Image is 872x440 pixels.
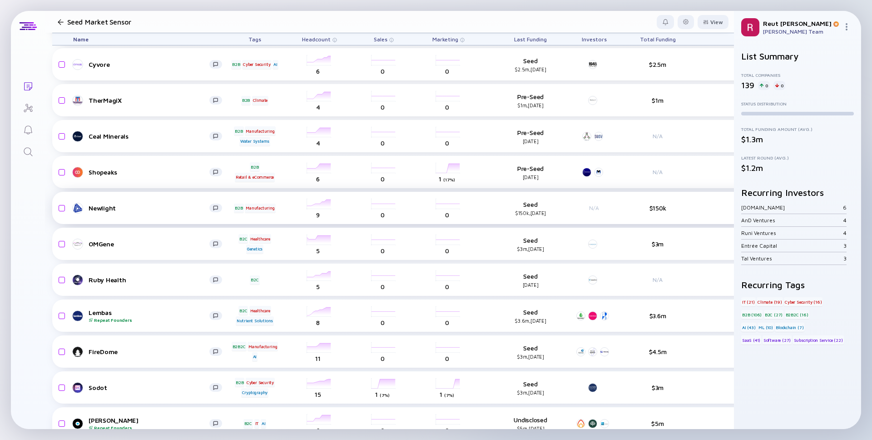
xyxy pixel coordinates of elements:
div: Seed [501,344,560,360]
div: Name [66,33,229,45]
div: B2B2C (16) [785,310,809,319]
div: N/A [628,169,687,175]
div: B2B [234,126,243,135]
div: Tags [229,33,280,45]
div: $150k [628,204,687,212]
div: Newlight [89,204,209,212]
div: N/A [628,133,687,140]
div: 6 [843,204,847,211]
a: Ceal Minerals [73,131,229,142]
img: Reut Profile Picture [741,18,759,36]
div: Seed [501,308,560,324]
div: Total Funding Amount (Avg.) [741,126,854,132]
div: B2B [234,204,243,213]
div: Seed [501,380,560,395]
a: Shopeaks [73,167,229,178]
div: $1.2m [741,163,854,173]
img: Menu [843,23,850,30]
div: B2B (106) [741,310,763,319]
div: B2B2C [232,342,247,351]
a: Cyvore [73,59,229,70]
div: B2C (27) [764,310,783,319]
div: Ceal Minerals [89,132,209,140]
div: $1.3m [741,135,854,144]
h1: Seed Market Sensor [67,18,132,26]
div: 0 [773,81,785,90]
div: B2B [241,96,251,105]
div: SaaS (41) [741,335,761,345]
div: Seed [501,272,560,288]
div: [DATE] [501,174,560,180]
span: Headcount [302,36,331,43]
div: $3.6m, [DATE] [501,318,560,324]
h2: List Summary [741,51,854,61]
div: Cyber Security [242,60,271,69]
div: Seed [501,200,560,216]
span: Marketing [432,36,458,43]
h2: Recurring Tags [741,280,854,290]
div: $2.5m, [DATE] [501,66,560,72]
div: Runi Ventures [741,230,843,236]
div: $3m, [DATE] [501,354,560,360]
div: AnD Ventures [741,217,843,224]
div: $1m [628,96,687,104]
div: Manufacturing [245,204,275,213]
div: 4 [843,230,847,236]
a: Newlight [73,203,229,214]
div: Water Systems [239,137,270,146]
div: Sodot [89,384,209,391]
a: TherMagiX [73,95,229,106]
div: Founders [728,33,783,45]
div: B2C [250,275,259,285]
div: B2C [238,234,248,243]
div: N/A [574,205,614,211]
div: AI (43) [741,323,757,332]
div: Cyber Security (16) [784,297,822,306]
div: B2C [238,306,248,315]
div: $2.5m [628,60,687,68]
div: $3m [628,384,687,391]
div: Repeat Founders [89,317,209,323]
div: Reut [PERSON_NAME] [763,20,839,27]
div: 3 [843,242,847,249]
div: Cryptography [241,388,269,397]
div: Subscription Service (22) [793,335,844,345]
div: $150k, [DATE] [501,210,560,216]
div: $3m, [DATE] [501,390,560,395]
a: OMGene [73,239,229,250]
button: View [698,15,728,29]
div: 139 [741,80,754,90]
div: $1m, [DATE] [501,102,560,108]
div: [DOMAIN_NAME] [741,204,843,211]
div: Blockchain (7) [775,323,804,332]
div: Ruby Health [89,276,209,284]
span: Sales [374,36,387,43]
div: Cyber Security [246,378,275,387]
div: Seed [501,57,560,72]
div: 0 [758,81,770,90]
div: B2B [235,378,244,387]
a: Sodot [73,382,229,393]
a: Reminders [11,118,45,140]
div: ML (10) [758,323,774,332]
div: Undisclosed [501,416,560,431]
div: Retail & eCommerce [235,173,275,182]
div: Total Companies [741,72,854,78]
div: Status Distribution [741,101,854,106]
span: Total Funding [640,36,676,43]
div: Healthcare [249,234,271,243]
div: Cyvore [89,60,209,68]
div: Manufacturing [245,126,275,135]
a: Ruby Health [73,275,229,285]
div: Genetics [246,245,263,254]
div: TherMagiX [89,96,209,104]
div: B2B [250,162,259,171]
div: OMGene [89,240,209,248]
a: Lists [11,75,45,96]
h2: Recurring Investors [741,187,854,198]
div: Investors [574,33,614,45]
div: Tal Ventures [741,255,843,262]
div: Seed [501,236,560,252]
a: Search [11,140,45,162]
div: Nutrient Solutions [236,316,274,325]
